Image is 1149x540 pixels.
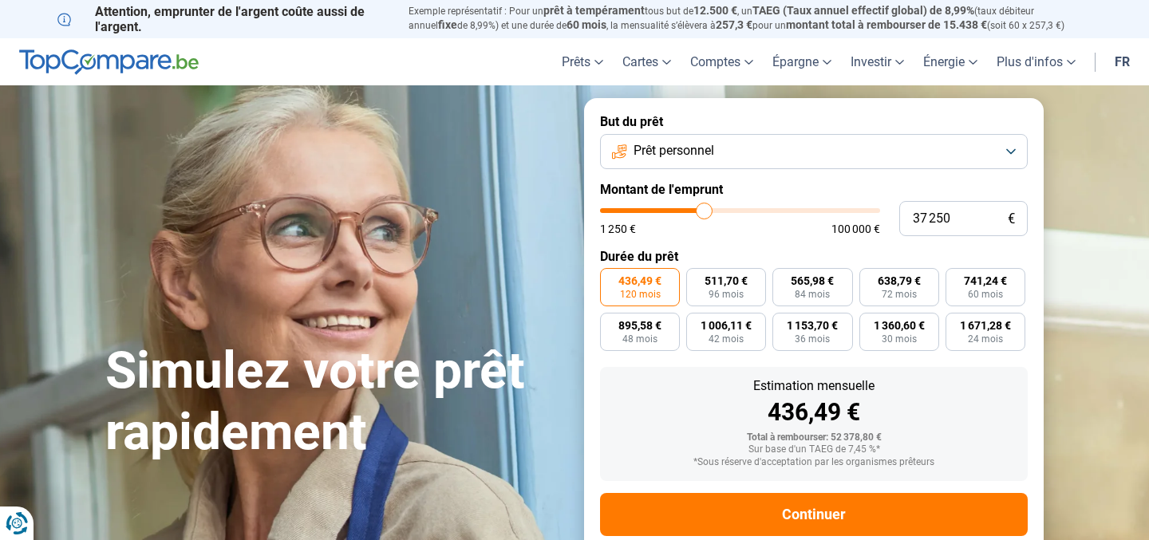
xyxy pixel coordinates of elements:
[634,142,714,160] span: Prêt personnel
[105,341,565,463] h1: Simulez votre prêt rapidement
[57,4,389,34] p: Attention, emprunter de l'argent coûte aussi de l'argent.
[882,334,917,344] span: 30 mois
[701,320,752,331] span: 1 006,11 €
[438,18,457,31] span: fixe
[613,380,1015,392] div: Estimation mensuelle
[1008,212,1015,226] span: €
[1105,38,1139,85] a: fr
[709,334,744,344] span: 42 mois
[964,275,1007,286] span: 741,24 €
[613,457,1015,468] div: *Sous réserve d'acceptation par les organismes prêteurs
[914,38,987,85] a: Énergie
[787,320,838,331] span: 1 153,70 €
[552,38,613,85] a: Prêts
[409,4,1092,33] p: Exemple représentatif : Pour un tous but de , un (taux débiteur annuel de 8,99%) et une durée de ...
[791,275,834,286] span: 565,98 €
[600,223,636,235] span: 1 250 €
[709,290,744,299] span: 96 mois
[19,49,199,75] img: TopCompare
[795,334,830,344] span: 36 mois
[600,249,1028,264] label: Durée du prêt
[841,38,914,85] a: Investir
[716,18,752,31] span: 257,3 €
[968,290,1003,299] span: 60 mois
[600,182,1028,197] label: Montant de l'emprunt
[600,114,1028,129] label: But du prêt
[763,38,841,85] a: Épargne
[752,4,974,17] span: TAEG (Taux annuel effectif global) de 8,99%
[831,223,880,235] span: 100 000 €
[613,444,1015,455] div: Sur base d'un TAEG de 7,45 %*
[622,334,657,344] span: 48 mois
[600,493,1028,536] button: Continuer
[618,275,661,286] span: 436,49 €
[786,18,987,31] span: montant total à rembourser de 15.438 €
[618,320,661,331] span: 895,58 €
[968,334,1003,344] span: 24 mois
[882,290,917,299] span: 72 mois
[987,38,1085,85] a: Plus d'infos
[613,38,681,85] a: Cartes
[613,432,1015,443] div: Total à rembourser: 52 378,80 €
[705,275,748,286] span: 511,70 €
[795,290,830,299] span: 84 mois
[681,38,763,85] a: Comptes
[600,134,1028,169] button: Prêt personnel
[874,320,925,331] span: 1 360,60 €
[543,4,645,17] span: prêt à tempérament
[620,290,661,299] span: 120 mois
[613,400,1015,424] div: 436,49 €
[693,4,737,17] span: 12.500 €
[960,320,1011,331] span: 1 671,28 €
[878,275,921,286] span: 638,79 €
[567,18,606,31] span: 60 mois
